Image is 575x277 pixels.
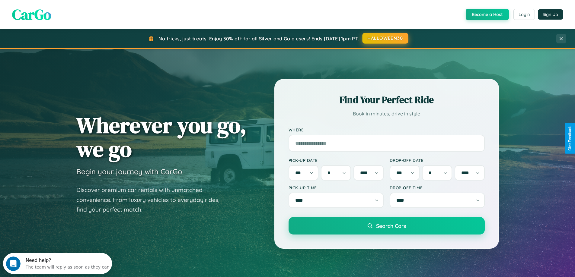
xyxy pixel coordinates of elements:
[6,257,21,271] iframe: Intercom live chat
[23,10,107,16] div: The team will reply as soon as they can
[363,33,408,44] button: HALLOWEEN30
[3,253,112,274] iframe: Intercom live chat discovery launcher
[12,5,51,24] span: CarGo
[289,93,485,106] h2: Find Your Perfect Ride
[390,185,485,190] label: Drop-off Time
[289,109,485,118] p: Book in minutes, drive in style
[76,113,247,161] h1: Wherever you go, we go
[158,36,359,42] span: No tricks, just treats! Enjoy 30% off for all Silver and Gold users! Ends [DATE] 1pm PT.
[466,9,509,20] button: Become a Host
[538,9,563,20] button: Sign Up
[76,167,182,176] h3: Begin your journey with CarGo
[289,217,485,235] button: Search Cars
[76,185,227,215] p: Discover premium car rentals with unmatched convenience. From luxury vehicles to everyday rides, ...
[289,185,384,190] label: Pick-up Time
[289,158,384,163] label: Pick-up Date
[289,127,485,132] label: Where
[568,126,572,151] div: Give Feedback
[513,9,535,20] button: Login
[376,222,406,229] span: Search Cars
[2,2,112,19] div: Open Intercom Messenger
[390,158,485,163] label: Drop-off Date
[23,5,107,10] div: Need help?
